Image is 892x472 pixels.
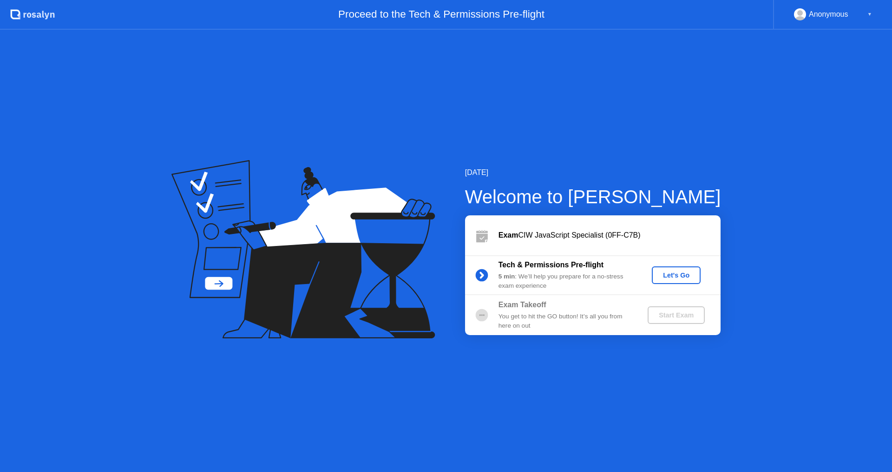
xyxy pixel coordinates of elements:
div: Welcome to [PERSON_NAME] [465,183,721,211]
div: [DATE] [465,167,721,178]
button: Let's Go [652,266,701,284]
div: : We’ll help you prepare for a no-stress exam experience [498,272,632,291]
div: CIW JavaScript Specialist (0FF-C7B) [498,230,721,241]
b: Exam Takeoff [498,301,546,309]
div: Let's Go [656,272,697,279]
b: Exam [498,231,518,239]
b: Tech & Permissions Pre-flight [498,261,603,269]
div: ▼ [867,8,872,20]
b: 5 min [498,273,515,280]
button: Start Exam [648,306,705,324]
div: You get to hit the GO button! It’s all you from here on out [498,312,632,331]
div: Anonymous [809,8,848,20]
div: Start Exam [651,311,701,319]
